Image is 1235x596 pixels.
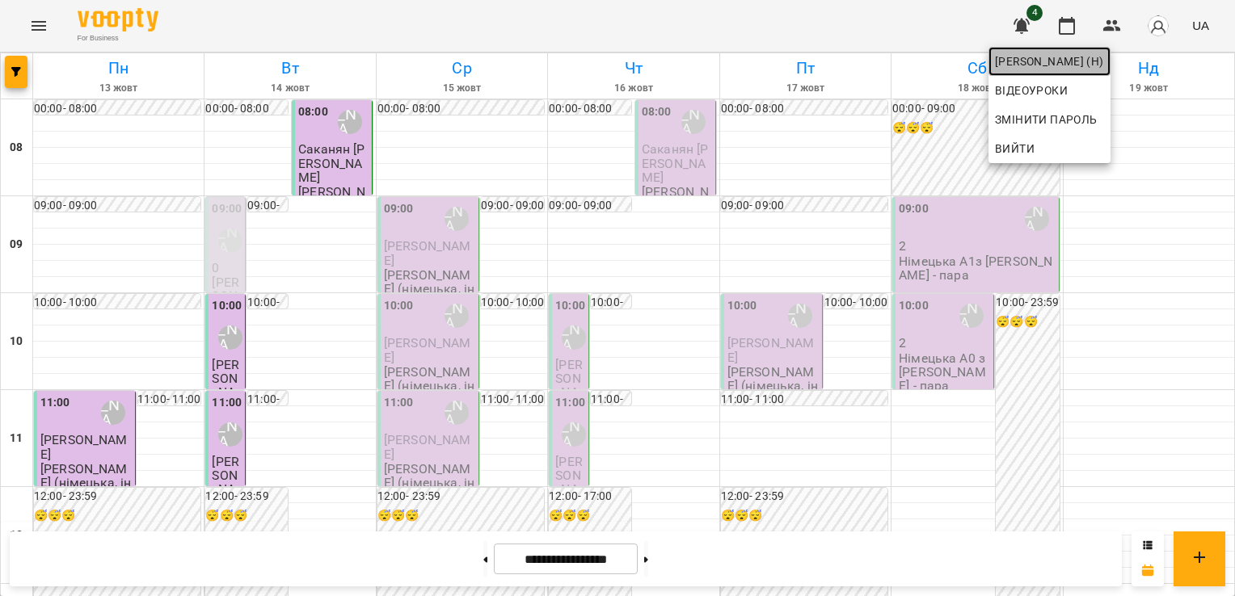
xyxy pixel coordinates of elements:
span: [PERSON_NAME] (н) [995,52,1104,71]
span: Змінити пароль [995,110,1104,129]
a: Відеоуроки [988,76,1074,105]
span: Відеоуроки [995,81,1068,100]
span: Вийти [995,139,1035,158]
a: Змінити пароль [988,105,1111,134]
a: [PERSON_NAME] (н) [988,47,1111,76]
button: Вийти [988,134,1111,163]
